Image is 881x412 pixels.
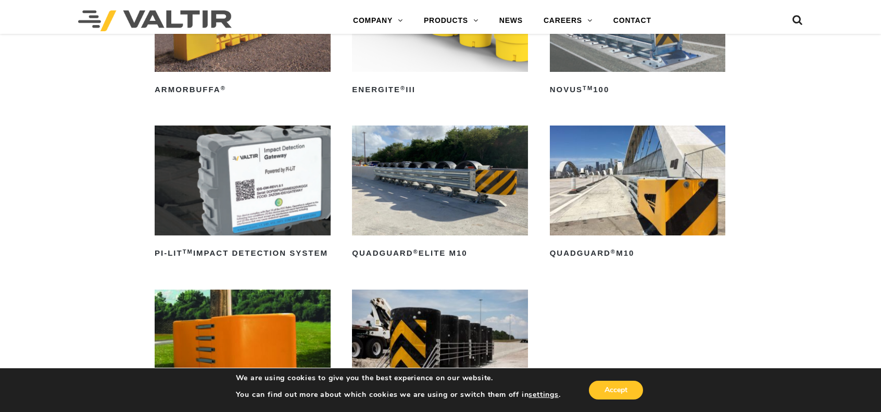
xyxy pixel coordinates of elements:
sup: ® [611,248,616,255]
a: PI-LITTMImpact Detection System [155,126,331,261]
h2: ENERGITE III [352,81,528,98]
p: We are using cookies to give you the best experience on our website. [236,373,561,383]
h2: QuadGuard M10 [550,245,726,261]
sup: TM [183,248,193,255]
h2: PI-LIT Impact Detection System [155,245,331,261]
img: Valtir [78,10,232,31]
sup: ® [400,85,406,91]
a: CONTACT [603,10,662,31]
h2: QuadGuard Elite M10 [352,245,528,261]
p: You can find out more about which cookies we are using or switch them off in . [236,390,561,399]
a: QuadGuard®M10 [550,126,726,261]
sup: ® [221,85,226,91]
a: CAREERS [533,10,603,31]
a: NEWS [489,10,533,31]
a: QuadGuard®Elite M10 [352,126,528,261]
sup: ® [413,248,419,255]
button: Accept [589,381,643,399]
a: COMPANY [343,10,413,31]
h2: ArmorBuffa [155,81,331,98]
sup: TM [583,85,593,91]
h2: NOVUS 100 [550,81,726,98]
a: PRODUCTS [413,10,489,31]
button: settings [528,390,558,399]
